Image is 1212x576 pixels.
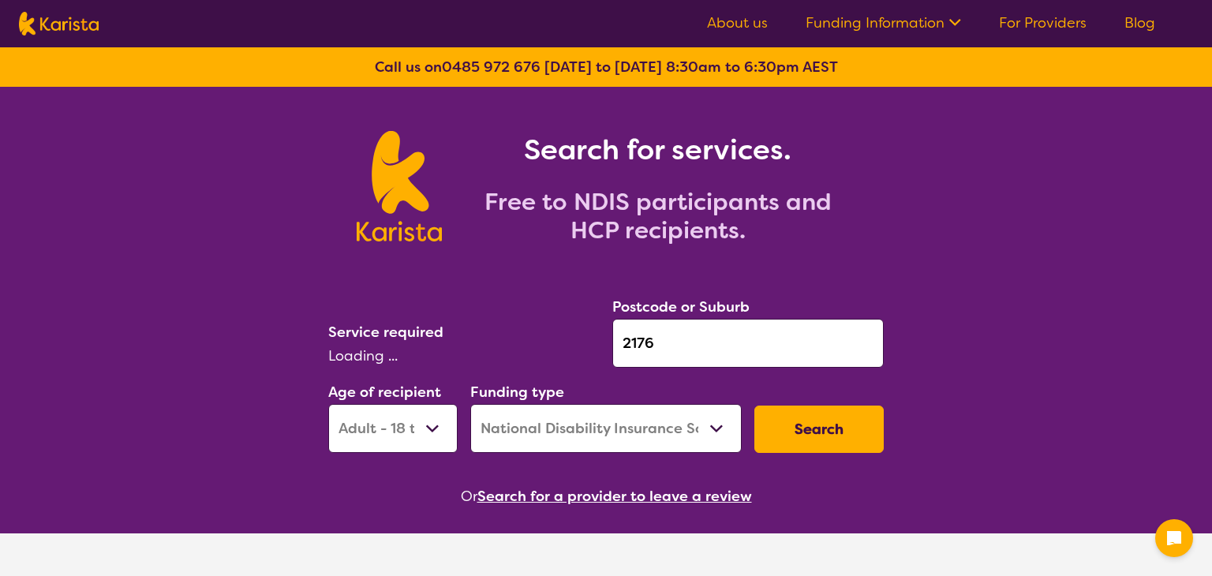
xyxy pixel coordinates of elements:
[754,406,884,453] button: Search
[328,323,443,342] label: Service required
[999,13,1087,32] a: For Providers
[612,297,750,316] label: Postcode or Suburb
[328,344,600,368] div: Loading ...
[1124,13,1155,32] a: Blog
[707,13,768,32] a: About us
[461,131,855,169] h1: Search for services.
[612,319,884,368] input: Type
[477,484,752,508] button: Search for a provider to leave a review
[357,131,441,241] img: Karista logo
[375,58,838,77] b: Call us on [DATE] to [DATE] 8:30am to 6:30pm AEST
[461,188,855,245] h2: Free to NDIS participants and HCP recipients.
[806,13,961,32] a: Funding Information
[442,58,541,77] a: 0485 972 676
[19,12,99,36] img: Karista logo
[470,383,564,402] label: Funding type
[461,484,477,508] span: Or
[328,383,441,402] label: Age of recipient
